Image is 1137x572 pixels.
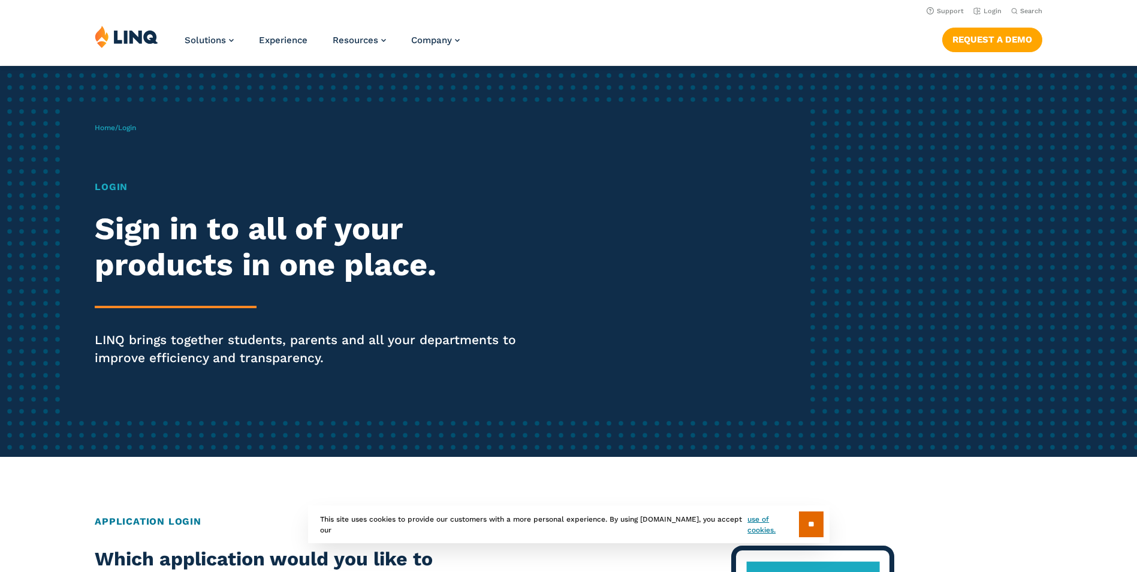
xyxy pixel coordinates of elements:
a: Solutions [185,35,234,46]
span: Solutions [185,35,226,46]
a: use of cookies. [747,514,798,535]
a: Home [95,124,115,132]
span: Company [411,35,452,46]
nav: Primary Navigation [185,25,460,65]
a: Experience [259,35,307,46]
h1: Login [95,180,533,194]
a: Login [973,7,1002,15]
span: Resources [333,35,378,46]
a: Company [411,35,460,46]
a: Request a Demo [942,28,1042,52]
button: Open Search Bar [1011,7,1042,16]
span: / [95,124,136,132]
a: Resources [333,35,386,46]
span: Login [118,124,136,132]
img: LINQ | K‑12 Software [95,25,158,48]
a: Support [927,7,964,15]
div: This site uses cookies to provide our customers with a more personal experience. By using [DOMAIN... [308,505,830,543]
h2: Application Login [95,514,1042,529]
nav: Button Navigation [942,25,1042,52]
span: Search [1020,7,1042,15]
h2: Sign in to all of your products in one place. [95,211,533,283]
p: LINQ brings together students, parents and all your departments to improve efficiency and transpa... [95,331,533,367]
